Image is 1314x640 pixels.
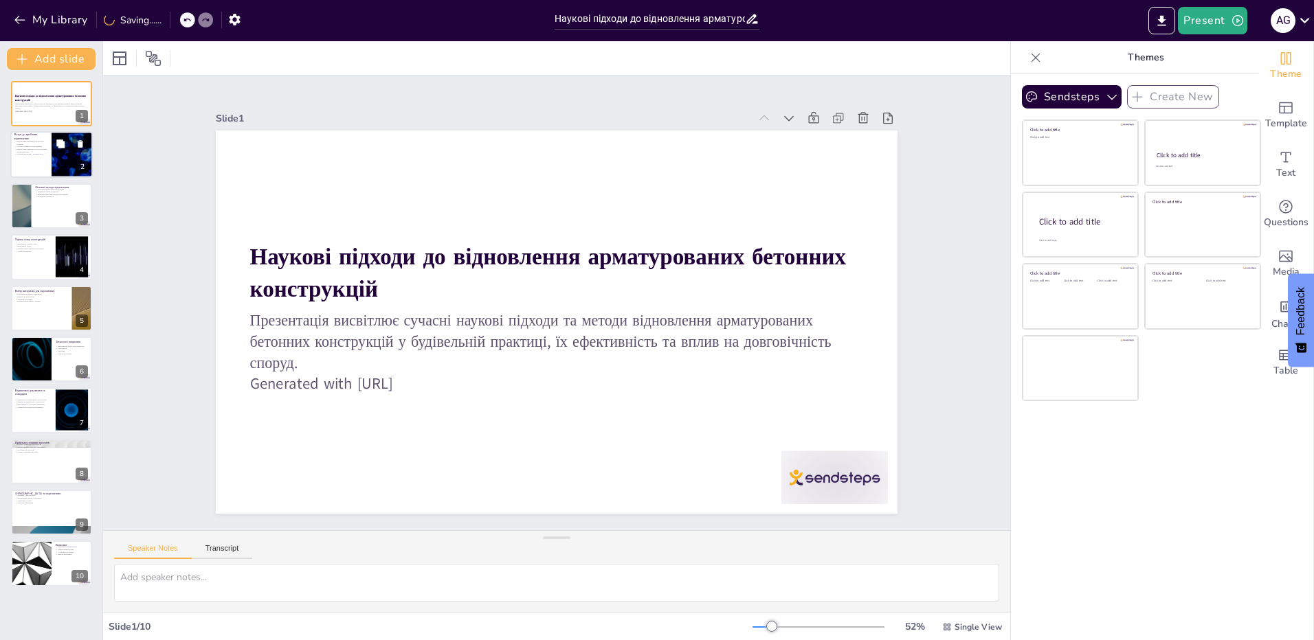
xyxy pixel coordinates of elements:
p: Відновлення важливе для безпеки будівель [14,141,47,146]
span: Theme [1270,67,1302,82]
div: 5 [76,315,88,327]
p: Стягування [56,347,88,350]
span: Feedback [1295,287,1307,335]
p: Основні причини пошкодження [14,146,47,148]
p: Різноманіття методів відновлення [35,188,88,191]
div: 10 [11,540,92,586]
span: Charts [1271,317,1300,332]
div: Click to add title [1030,271,1128,276]
p: Themes [1047,41,1245,74]
div: 10 [71,570,88,582]
strong: Наукові підходи до відновлення арматурованих бетонних конструкцій [15,94,86,102]
div: 3 [76,212,88,225]
p: Високі результати [56,553,88,556]
div: 4 [76,264,88,276]
div: Change the overall theme [1258,41,1313,91]
p: Технології зміцнення [56,340,88,344]
input: Insert title [555,9,746,29]
p: Успішні приклади відновлення [15,444,88,446]
p: Адаптація до вимог [56,551,88,553]
p: [DEMOGRAPHIC_DATA] та перспективи [15,492,88,496]
p: Відновлення підвищує експлуатаційні характеристики [14,148,47,153]
div: 2 [76,161,89,174]
p: Вимоги до матеріалів і технологій [15,401,52,404]
button: Speaker Notes [114,544,192,559]
p: Виклики у відновленні [15,494,88,497]
div: Slide 1 / 10 [109,620,753,633]
div: Add text boxes [1258,140,1313,190]
p: Ресурсні обмеження [15,502,88,505]
div: Click to add title [1152,271,1251,276]
div: 7 [11,387,92,433]
span: Table [1273,363,1298,378]
span: Questions [1264,215,1309,230]
div: A G [1271,8,1295,33]
button: Transcript [192,544,253,559]
div: Click to add body [1039,239,1126,242]
div: 9 [76,518,88,531]
p: Розуміння причин - перший крок [14,153,47,156]
p: Адаптація до змін [15,499,88,502]
p: Вступ до проблеми відновлення [14,133,47,141]
p: Нормативні документи та стандарти [15,389,52,396]
p: Візуальний огляд [15,245,52,248]
div: 1 [76,110,88,122]
div: 52 % [898,620,931,633]
p: Особливості проектів [15,448,88,451]
div: Click to add text [1030,279,1061,283]
p: Переваги заміни елементів [35,190,88,193]
p: Generated with [URL] [15,110,88,113]
p: Важливість технологій зміцнення [56,345,88,347]
p: Неправильний вибір - ризики [15,300,68,303]
span: Text [1276,165,1295,181]
div: Click to add text [1156,165,1247,168]
div: 8 [11,439,92,484]
div: Add ready made slides [1258,91,1313,140]
button: Export to PowerPoint [1148,7,1175,34]
div: Click to add text [1064,279,1095,283]
div: Click to add title [1030,127,1128,133]
p: Неразрушаючі методи тестування [15,248,52,251]
div: Get real-time input from your audience [1258,190,1313,239]
div: Click to add text [1030,136,1128,139]
span: Position [145,50,162,67]
p: Обв'язка [56,350,88,352]
div: Click to add title [1152,198,1251,204]
button: Add slide [7,48,96,70]
div: Click to add title [1039,216,1127,228]
button: Delete Slide [72,136,89,152]
p: Висновки [56,542,88,547]
div: Click to add text [1206,279,1249,283]
p: Важливість відновлення [56,545,88,548]
div: 8 [76,468,88,480]
div: https://cdn.sendsteps.com/images/logo/sendsteps_logo_white.pnghttps://cdn.sendsteps.com/images/lo... [10,132,93,179]
p: Оцінка стану конструкцій [15,238,52,242]
span: Media [1273,264,1300,279]
p: Малий і великий масштаб [15,451,88,454]
p: Армуючі волокна [56,352,88,355]
p: Вибір матеріалів для відновлення [15,288,68,293]
div: Layout [109,47,131,69]
button: Feedback - Show survey [1288,273,1314,367]
button: A G [1271,7,1295,34]
p: Вимоги до матеріалів [15,295,68,298]
p: Важливість оцінки стану [15,242,52,245]
div: 6 [76,365,88,378]
div: Add charts and graphs [1258,288,1313,338]
div: 9 [11,490,92,535]
div: Click to add title [1157,151,1248,159]
div: https://cdn.sendsteps.com/images/logo/sendsteps_logo_white.pnghttps://cdn.sendsteps.com/images/lo... [11,286,92,331]
p: Використання композитних матеріалів [35,193,88,196]
button: Duplicate Slide [52,136,69,152]
span: Single View [955,621,1002,632]
p: Комплексний підхід [56,548,88,551]
p: Перспективи нових технологій [15,497,88,500]
div: https://cdn.sendsteps.com/images/logo/sendsteps_logo_white.pnghttps://cdn.sendsteps.com/images/lo... [11,81,92,126]
p: Презентація висвітлює сучасні наукові підходи та методи відновлення арматурованих бетонних констр... [15,102,88,110]
div: 7 [76,417,88,429]
div: Click to add text [1098,279,1128,283]
p: Важливість нормативних документів [15,399,52,402]
p: Серйозні наслідки недотримання [15,407,52,409]
p: Аналіз матеріалів [15,250,52,253]
span: Template [1265,116,1307,131]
